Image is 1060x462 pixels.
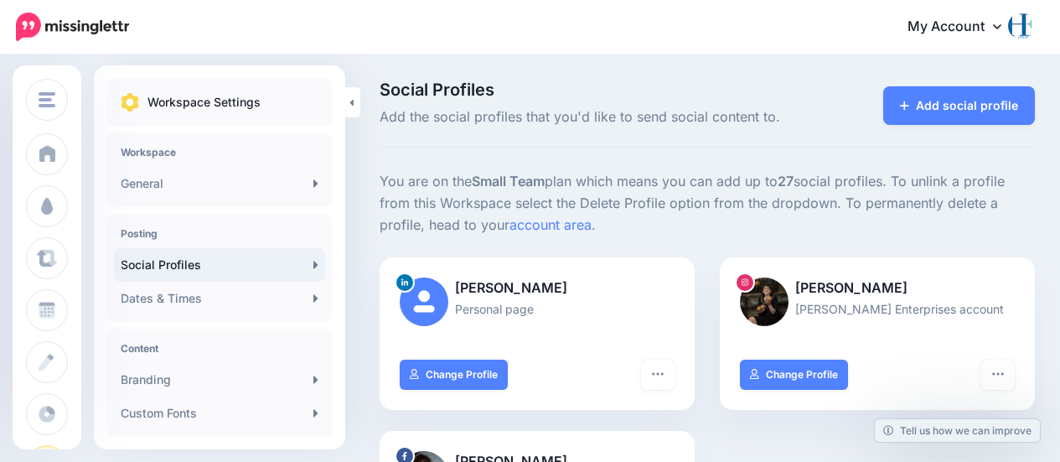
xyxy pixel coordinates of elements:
[509,216,592,233] a: account area
[740,278,1015,299] p: [PERSON_NAME]
[39,92,55,107] img: menu.png
[400,299,675,319] p: Personal page
[121,146,318,158] h4: Workspace
[114,282,325,315] a: Dates & Times
[740,360,848,390] a: Change Profile
[740,299,1015,319] p: [PERSON_NAME] Enterprises account
[883,86,1035,125] a: Add social profile
[891,7,1035,48] a: My Account
[380,81,808,98] span: Social Profiles
[400,360,508,390] a: Change Profile
[114,397,325,430] a: Custom Fonts
[380,106,808,128] span: Add the social profiles that you'd like to send social content to.
[875,419,1040,442] a: Tell us how we can improve
[778,173,794,189] b: 27
[114,363,325,397] a: Branding
[380,171,1035,236] p: You are on the plan which means you can add up to social profiles. To unlink a profile from this ...
[147,92,261,112] p: Workspace Settings
[400,278,675,299] p: [PERSON_NAME]
[114,248,325,282] a: Social Profiles
[114,167,325,200] a: General
[16,13,129,41] img: Missinglettr
[121,93,139,112] img: settings.png
[121,227,318,240] h4: Posting
[740,278,789,326] img: 106126263_2973692346078145_6037460722439706424_n-bsa154985.jpg
[121,342,318,355] h4: Content
[472,173,545,189] b: Small Team
[400,278,448,326] img: user_default_image.png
